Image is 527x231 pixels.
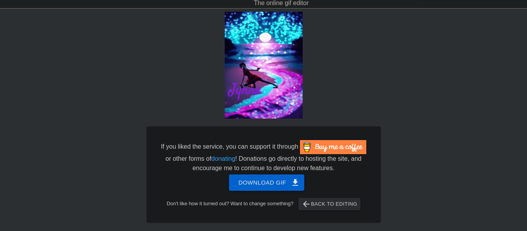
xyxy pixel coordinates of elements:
div: If you liked the service, you can support it through or other forms of ! Donations go directly to... [160,140,367,173]
a: donating [211,155,235,162]
button: Back to Editing [298,198,360,210]
span: Back to Editing [302,199,357,209]
span: arrow_back [302,199,311,209]
img: Py0n86Wd.gif [225,12,303,119]
span: Download gif [238,178,295,188]
button: Download gif [229,174,304,191]
span: get_app [291,178,300,187]
div: Don't like how it turned out? Want to change something? [159,198,369,210]
a: Download gif [223,179,304,185]
img: Buy Me A Coffee [300,140,366,154]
